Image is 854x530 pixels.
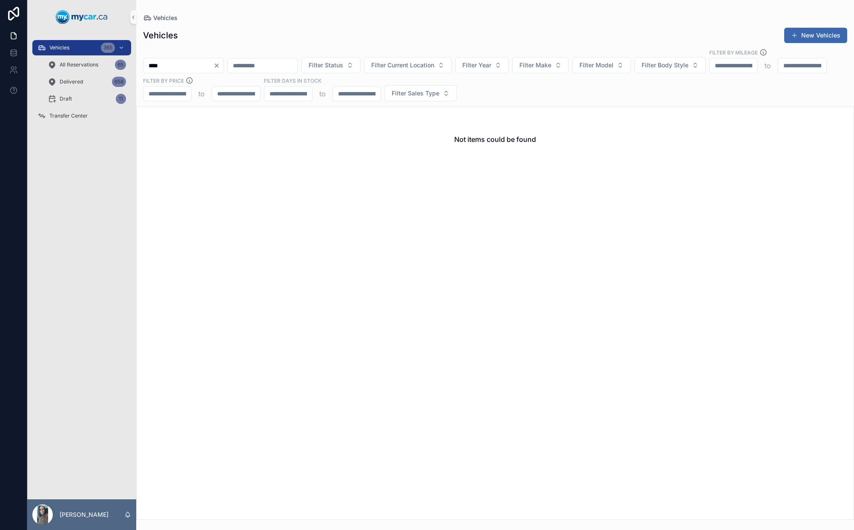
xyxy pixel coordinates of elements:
a: Transfer Center [32,108,131,124]
div: scrollable content [27,34,136,135]
div: 658 [112,77,126,87]
span: Draft [60,95,72,102]
button: New Vehicles [784,28,847,43]
p: [PERSON_NAME] [60,510,109,519]
label: FILTER BY PRICE [143,77,184,84]
div: 65 [115,60,126,70]
img: App logo [56,10,108,24]
span: Filter Make [519,61,551,69]
a: Delivered658 [43,74,131,89]
span: Filter Body Style [642,61,688,69]
h1: Vehicles [143,29,178,41]
span: Filter Sales Type [392,89,439,98]
span: Filter Model [579,61,613,69]
span: Filter Year [462,61,491,69]
button: Select Button [512,57,569,73]
p: to [198,89,205,99]
span: All Reservations [60,61,98,68]
div: 11 [116,94,126,104]
span: Filter Current Location [371,61,434,69]
button: Select Button [455,57,509,73]
div: 365 [101,43,115,53]
a: Draft11 [43,91,131,107]
p: to [765,60,771,71]
span: Vehicles [49,44,69,51]
h2: Not items could be found [454,134,536,144]
a: All Reservations65 [43,57,131,72]
button: Select Button [634,57,706,73]
label: Filter By Mileage [709,49,758,56]
a: Vehicles [143,14,178,22]
button: Select Button [572,57,631,73]
span: Filter Status [309,61,343,69]
span: Delivered [60,78,83,85]
p: to [319,89,326,99]
label: Filter Days In Stock [264,77,321,84]
button: Select Button [384,85,457,101]
button: Select Button [301,57,361,73]
button: Select Button [364,57,452,73]
span: Transfer Center [49,112,88,119]
span: Vehicles [153,14,178,22]
a: Vehicles365 [32,40,131,55]
button: Clear [213,62,224,69]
